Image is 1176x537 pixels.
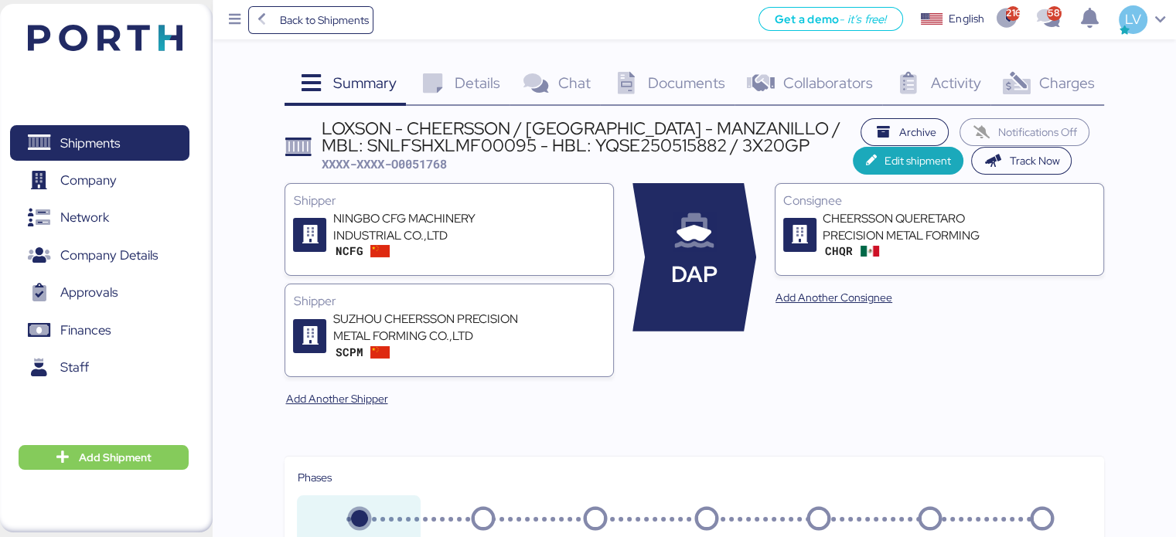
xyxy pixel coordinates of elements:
span: Approvals [60,281,118,304]
span: Finances [60,319,111,342]
a: Back to Shipments [248,6,374,34]
div: Shipper [293,292,605,311]
span: Documents [648,73,725,93]
span: Company Details [60,244,158,267]
a: Staff [10,350,189,386]
span: XXXX-XXXX-O0051768 [322,156,447,172]
span: Details [455,73,500,93]
a: Approvals [10,275,189,311]
span: DAP [671,258,718,291]
span: Chat [557,73,590,93]
button: Edit shipment [853,147,963,175]
div: LOXSON - CHEERSSON / [GEOGRAPHIC_DATA] - MANZANILLO / MBL: SNLFSHXLMF00095 - HBL: YQSE250515882 /... [322,120,854,155]
span: Add Another Shipper [285,389,387,408]
button: Menu [222,7,248,33]
span: Network [60,206,109,229]
div: CHEERSSON QUERETARO PRECISION METAL FORMING [823,210,1008,244]
a: Company Details [10,238,189,274]
span: LV [1125,9,1140,29]
span: Archive [899,123,936,141]
span: Shipments [60,132,120,155]
span: Track Now [1009,151,1059,170]
span: Company [60,169,117,192]
div: Consignee [783,192,1096,210]
span: Activity [931,73,981,93]
button: Add Shipment [19,445,189,470]
div: Phases [297,469,1091,486]
a: Company [10,163,189,199]
div: NINGBO CFG MACHINERY INDUSTRIAL CO.,LTD [332,210,518,244]
button: Add Another Shipper [273,385,400,413]
span: Collaborators [783,73,873,93]
button: Track Now [971,147,1072,175]
span: Summary [333,73,397,93]
span: Edit shipment [885,151,951,170]
span: Charges [1038,73,1094,93]
div: SUZHOU CHEERSSON PRECISION METAL FORMING CO.,LTD [332,311,518,345]
span: Staff [60,356,89,379]
div: English [949,11,984,27]
span: Add Another Consignee [775,288,892,307]
span: Notifications Off [998,123,1077,141]
button: Archive [861,118,949,146]
div: Shipper [293,192,605,210]
button: Notifications Off [960,118,1089,146]
span: Back to Shipments [279,11,368,29]
a: Network [10,200,189,236]
a: Shipments [10,125,189,161]
a: Finances [10,313,189,348]
button: Add Another Consignee [763,284,905,311]
span: Add Shipment [79,448,152,467]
